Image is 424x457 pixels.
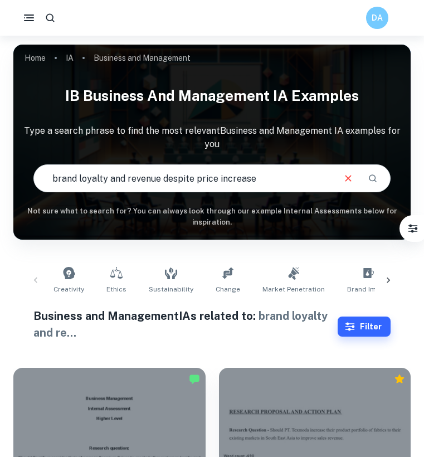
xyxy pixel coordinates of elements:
[149,284,193,294] span: Sustainability
[216,284,240,294] span: Change
[25,50,46,66] a: Home
[366,7,388,29] button: DA
[262,284,325,294] span: Market Penetration
[13,80,411,111] h1: IB Business and Management IA examples
[402,217,424,240] button: Filter
[33,309,328,339] span: brand loyalty and re ...
[106,284,126,294] span: Ethics
[371,12,384,24] h6: DA
[13,206,411,229] h6: Not sure what to search for? You can always look through our example Internal Assessments below f...
[34,163,334,194] input: E.g. tech company expansion, marketing strategies, motivation theories...
[13,124,411,151] p: Type a search phrase to find the most relevant Business and Management IA examples for you
[94,52,191,64] p: Business and Management
[363,169,382,188] button: Search
[189,373,200,385] img: Marked
[338,168,359,189] button: Clear
[66,50,74,66] a: IA
[394,373,405,385] div: Premium
[33,308,338,341] h1: Business and Management IAs related to:
[53,284,84,294] span: Creativity
[338,317,391,337] button: Filter
[347,284,388,294] span: Brand Image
